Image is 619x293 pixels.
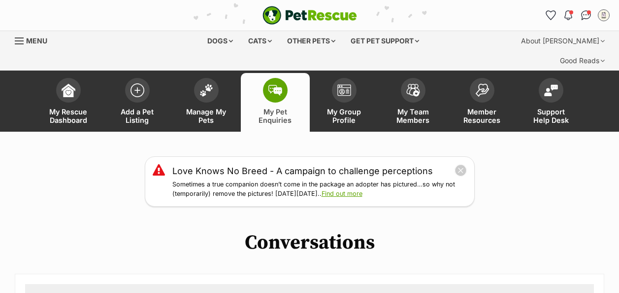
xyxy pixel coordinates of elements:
img: team-members-icon-5396bd8760b3fe7c0b43da4ab00e1e3bb1a5d9ba89233759b79545d2d3fc5d0d.svg [406,84,420,97]
a: Add a Pet Listing [103,73,172,132]
div: Get pet support [344,31,426,51]
a: PetRescue [262,6,357,25]
ul: Account quick links [543,7,612,23]
img: Adoption Co-Ordinator profile pic [599,10,609,20]
a: Member Resources [448,73,517,132]
span: Support Help Desk [529,108,573,124]
a: My Rescue Dashboard [34,73,103,132]
span: My Group Profile [322,108,366,124]
a: Find out more [322,190,362,197]
button: Notifications [560,7,576,23]
button: close [455,164,467,177]
a: Conversations [578,7,594,23]
span: Menu [26,37,47,45]
img: add-pet-listing-icon-0afa8454b4691262ce3f59096e99ab1cd57d4a30225e0717b998d2c9b9846f56.svg [130,83,144,97]
a: My Team Members [379,73,448,132]
span: Add a Pet Listing [115,108,160,124]
button: My account [596,7,612,23]
p: Sometimes a true companion doesn’t come in the package an adopter has pictured…so why not (tempor... [172,180,467,199]
a: My Group Profile [310,73,379,132]
img: member-resources-icon-8e73f808a243e03378d46382f2149f9095a855e16c252ad45f914b54edf8863c.svg [475,83,489,97]
img: notifications-46538b983faf8c2785f20acdc204bb7945ddae34d4c08c2a6579f10ce5e182be.svg [564,10,572,20]
a: Menu [15,31,54,49]
div: Cats [241,31,279,51]
img: manage-my-pets-icon-02211641906a0b7f246fdf0571729dbe1e7629f14944591b6c1af311fb30b64b.svg [199,84,213,97]
div: Dogs [200,31,240,51]
span: My Rescue Dashboard [46,108,91,124]
img: pet-enquiries-icon-7e3ad2cf08bfb03b45e93fb7055b45f3efa6380592205ae92323e6603595dc1f.svg [268,85,282,96]
a: Manage My Pets [172,73,241,132]
div: Other pets [280,31,342,51]
img: chat-41dd97257d64d25036548639549fe6c8038ab92f7586957e7f3b1b290dea8141.svg [581,10,591,20]
a: Favourites [543,7,558,23]
span: My Pet Enquiries [253,108,297,124]
span: My Team Members [391,108,435,124]
a: Love Knows No Breed - A campaign to challenge perceptions [172,164,433,178]
img: logo-e224e6f780fb5917bec1dbf3a21bbac754714ae5b6737aabdf751b685950b380.svg [262,6,357,25]
img: help-desk-icon-fdf02630f3aa405de69fd3d07c3f3aa587a6932b1a1747fa1d2bba05be0121f9.svg [544,84,558,96]
img: group-profile-icon-3fa3cf56718a62981997c0bc7e787c4b2cf8bcc04b72c1350f741eb67cf2f40e.svg [337,84,351,96]
div: Good Reads [553,51,612,71]
span: Manage My Pets [184,108,228,124]
span: Member Resources [460,108,504,124]
a: My Pet Enquiries [241,73,310,132]
img: dashboard-icon-eb2f2d2d3e046f16d808141f083e7271f6b2e854fb5c12c21221c1fb7104beca.svg [62,83,75,97]
a: Support Help Desk [517,73,586,132]
div: About [PERSON_NAME] [514,31,612,51]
